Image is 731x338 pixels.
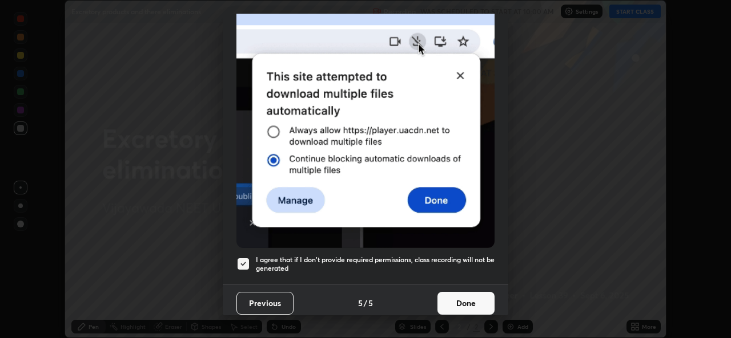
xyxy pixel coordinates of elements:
[368,297,373,309] h4: 5
[358,297,363,309] h4: 5
[236,292,294,315] button: Previous
[256,255,495,273] h5: I agree that if I don't provide required permissions, class recording will not be generated
[437,292,495,315] button: Done
[364,297,367,309] h4: /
